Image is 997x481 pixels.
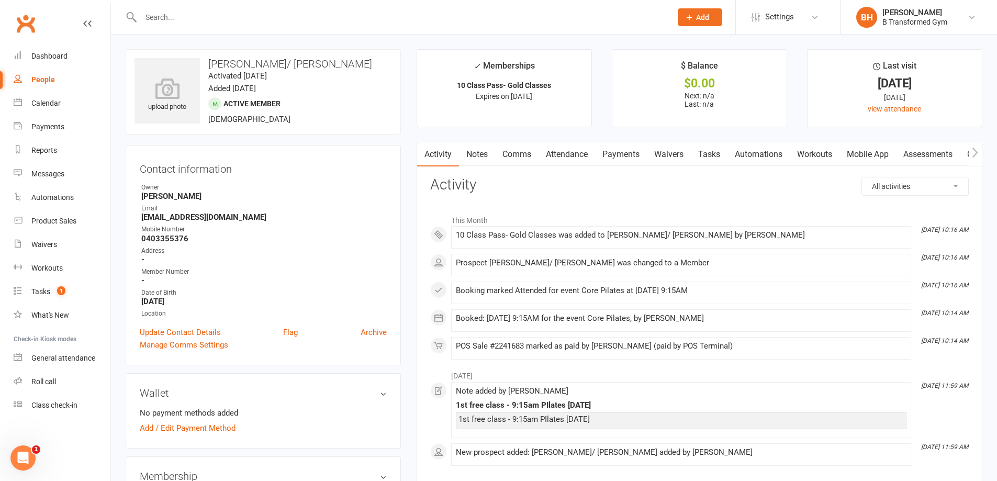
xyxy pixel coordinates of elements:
a: Tasks [691,142,727,166]
div: [DATE] [817,78,972,89]
div: General attendance [31,354,95,362]
li: [DATE] [430,365,969,382]
div: Roll call [31,377,56,386]
div: Calendar [31,99,61,107]
div: Email [141,204,387,214]
i: [DATE] 10:16 AM [921,282,968,289]
div: BH [856,7,877,28]
li: No payment methods added [140,407,387,419]
i: [DATE] 11:59 AM [921,382,968,389]
div: 1st free class - 9:15am PIlates [DATE] [458,415,904,424]
div: New prospect added: [PERSON_NAME]/ [PERSON_NAME] added by [PERSON_NAME] [456,448,906,457]
a: view attendance [868,105,921,113]
a: Assessments [896,142,960,166]
a: Add / Edit Payment Method [140,422,236,434]
a: Flag [283,326,298,339]
a: Waivers [647,142,691,166]
div: $0.00 [622,78,777,89]
input: Search... [138,10,664,25]
div: $ Balance [681,59,718,78]
a: Reports [14,139,110,162]
a: Workouts [14,256,110,280]
i: [DATE] 10:14 AM [921,337,968,344]
span: [DEMOGRAPHIC_DATA] [208,115,290,124]
div: B Transformed Gym [882,17,947,27]
a: Messages [14,162,110,186]
div: Address [141,246,387,256]
a: Roll call [14,370,110,394]
a: Mobile App [839,142,896,166]
div: People [31,75,55,84]
i: ✓ [474,61,480,71]
li: This Month [430,209,969,226]
iframe: Intercom live chat [10,445,36,471]
div: Dashboard [31,52,68,60]
a: Clubworx [13,10,39,37]
div: Member Number [141,267,387,277]
a: Notes [459,142,495,166]
strong: [EMAIL_ADDRESS][DOMAIN_NAME] [141,212,387,222]
span: Settings [765,5,794,29]
div: Note added by [PERSON_NAME] [456,387,906,396]
div: Location [141,309,387,319]
div: Workouts [31,264,63,272]
div: What's New [31,311,69,319]
h3: [PERSON_NAME]/ [PERSON_NAME] [135,58,392,70]
span: Expires on [DATE] [476,92,532,100]
div: Automations [31,193,74,202]
div: Memberships [474,59,535,79]
div: Class check-in [31,401,77,409]
strong: 0403355376 [141,234,387,243]
i: [DATE] 10:14 AM [921,309,968,317]
h3: Contact information [140,159,387,175]
div: Date of Birth [141,288,387,298]
a: What's New [14,304,110,327]
i: [DATE] 10:16 AM [921,226,968,233]
span: 1 [57,286,65,295]
div: POS Sale #2241683 marked as paid by [PERSON_NAME] (paid by POS Terminal) [456,342,906,351]
a: Dashboard [14,44,110,68]
a: Product Sales [14,209,110,233]
a: Archive [361,326,387,339]
a: Class kiosk mode [14,394,110,417]
p: Next: n/a Last: n/a [622,92,777,108]
a: General attendance kiosk mode [14,346,110,370]
div: Booking marked Attended for event Core Pilates at [DATE] 9:15AM [456,286,906,295]
div: Waivers [31,240,57,249]
a: Tasks 1 [14,280,110,304]
h3: Activity [430,177,969,193]
div: Payments [31,122,64,131]
button: Add [678,8,722,26]
div: Messages [31,170,64,178]
i: [DATE] 10:16 AM [921,254,968,261]
strong: - [141,255,387,264]
a: Waivers [14,233,110,256]
time: Added [DATE] [208,84,256,93]
span: Add [696,13,709,21]
a: Activity [417,142,459,166]
div: [DATE] [817,92,972,103]
a: People [14,68,110,92]
div: Prospect [PERSON_NAME]/ [PERSON_NAME] was changed to a Member [456,259,906,267]
a: Workouts [790,142,839,166]
strong: - [141,276,387,285]
div: Mobile Number [141,225,387,234]
a: Payments [14,115,110,139]
a: Calendar [14,92,110,115]
a: Manage Comms Settings [140,339,228,351]
div: Booked: [DATE] 9:15AM for the event Core Pilates, by [PERSON_NAME] [456,314,906,323]
span: Active member [223,99,281,108]
h3: Wallet [140,387,387,399]
a: Attendance [539,142,595,166]
div: 1st free class - 9:15am PIlates [DATE] [456,401,906,410]
div: Tasks [31,287,50,296]
div: Product Sales [31,217,76,225]
strong: [PERSON_NAME] [141,192,387,201]
i: [DATE] 11:59 AM [921,443,968,451]
strong: 10 Class Pass- Gold Classes [457,81,551,90]
a: Comms [495,142,539,166]
a: Automations [727,142,790,166]
a: Payments [595,142,647,166]
div: Reports [31,146,57,154]
div: Owner [141,183,387,193]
